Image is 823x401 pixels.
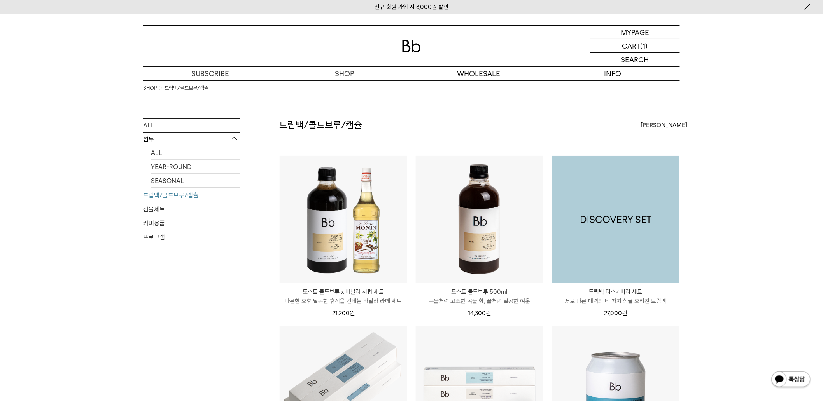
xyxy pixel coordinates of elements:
p: 토스트 콜드브루 x 바닐라 시럽 세트 [280,287,407,296]
span: [PERSON_NAME] [641,120,688,130]
span: 14,300 [468,310,491,317]
a: CART (1) [590,39,680,53]
h2: 드립백/콜드브루/캡슐 [279,119,362,132]
a: ALL [151,146,240,160]
img: 로고 [402,40,421,52]
a: 신규 회원 가입 시 3,000원 할인 [375,3,448,10]
a: YEAR-ROUND [151,160,240,174]
p: 곡물처럼 고소한 곡물 향, 꿀처럼 달콤한 여운 [416,296,543,306]
p: 드립백 디스커버리 세트 [552,287,679,296]
span: 원 [622,310,627,317]
p: MYPAGE [621,26,650,39]
span: 원 [486,310,491,317]
a: 토스트 콜드브루 500ml 곡물처럼 고소한 곡물 향, 꿀처럼 달콤한 여운 [416,287,543,306]
p: WHOLESALE [411,67,546,80]
a: 드립백/콜드브루/캡슐 [143,188,240,202]
a: SHOP [277,67,411,80]
a: 드립백 디스커버리 세트 [552,156,679,283]
img: 1000001174_add2_035.jpg [552,156,679,283]
a: ALL [143,119,240,132]
img: 토스트 콜드브루 500ml [416,156,543,283]
p: CART [622,39,641,52]
span: 원 [350,310,355,317]
p: SEARCH [621,53,649,66]
a: 커피용품 [143,216,240,230]
p: 나른한 오후 달콤한 휴식을 건네는 바닐라 라떼 세트 [280,296,407,306]
p: 원두 [143,133,240,146]
a: 드립백/콜드브루/캡슐 [165,84,208,92]
a: SUBSCRIBE [143,67,277,80]
p: (1) [641,39,648,52]
span: 27,000 [604,310,627,317]
p: INFO [546,67,680,80]
a: 선물세트 [143,202,240,216]
a: SHOP [143,84,157,92]
img: 토스트 콜드브루 x 바닐라 시럽 세트 [280,156,407,283]
img: 카카오톡 채널 1:1 채팅 버튼 [771,371,811,389]
a: 드립백 디스커버리 세트 서로 다른 매력의 네 가지 싱글 오리진 드립백 [552,287,679,306]
p: 토스트 콜드브루 500ml [416,287,543,296]
a: 토스트 콜드브루 x 바닐라 시럽 세트 나른한 오후 달콤한 휴식을 건네는 바닐라 라떼 세트 [280,287,407,306]
a: SEASONAL [151,174,240,188]
a: 프로그램 [143,230,240,244]
span: 21,200 [332,310,355,317]
a: MYPAGE [590,26,680,39]
p: 서로 다른 매력의 네 가지 싱글 오리진 드립백 [552,296,679,306]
